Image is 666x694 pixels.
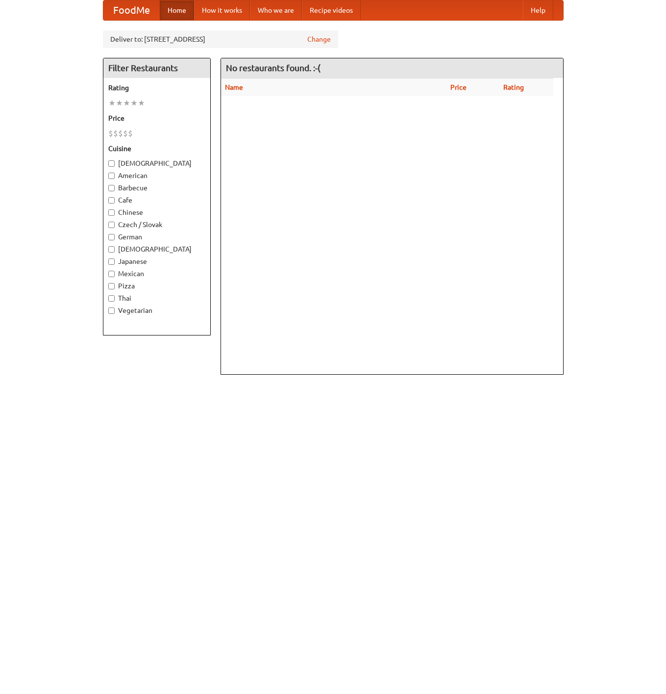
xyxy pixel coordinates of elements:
[108,158,205,168] label: [DEMOGRAPHIC_DATA]
[108,183,205,193] label: Barbecue
[108,128,113,139] li: $
[108,308,115,314] input: Vegetarian
[108,98,116,108] li: ★
[108,269,205,279] label: Mexican
[103,58,210,78] h4: Filter Restaurants
[108,220,205,230] label: Czech / Slovak
[108,144,205,154] h5: Cuisine
[108,295,115,302] input: Thai
[194,0,250,20] a: How it works
[108,306,205,315] label: Vegetarian
[138,98,145,108] li: ★
[108,207,205,217] label: Chinese
[160,0,194,20] a: Home
[108,83,205,93] h5: Rating
[113,128,118,139] li: $
[108,113,205,123] h5: Price
[103,0,160,20] a: FoodMe
[225,83,243,91] a: Name
[108,173,115,179] input: American
[108,222,115,228] input: Czech / Slovak
[108,281,205,291] label: Pizza
[108,283,115,289] input: Pizza
[503,83,524,91] a: Rating
[108,293,205,303] label: Thai
[123,98,130,108] li: ★
[108,209,115,216] input: Chinese
[108,185,115,191] input: Barbecue
[103,30,338,48] div: Deliver to: [STREET_ADDRESS]
[108,258,115,265] input: Japanese
[108,271,115,277] input: Mexican
[226,63,321,73] ng-pluralize: No restaurants found. :-(
[118,128,123,139] li: $
[450,83,467,91] a: Price
[302,0,361,20] a: Recipe videos
[123,128,128,139] li: $
[108,171,205,180] label: American
[108,197,115,204] input: Cafe
[108,257,205,266] label: Japanese
[108,246,115,253] input: [DEMOGRAPHIC_DATA]
[307,34,331,44] a: Change
[108,232,205,242] label: German
[130,98,138,108] li: ★
[128,128,133,139] li: $
[523,0,553,20] a: Help
[250,0,302,20] a: Who we are
[108,244,205,254] label: [DEMOGRAPHIC_DATA]
[108,160,115,167] input: [DEMOGRAPHIC_DATA]
[108,234,115,240] input: German
[108,195,205,205] label: Cafe
[116,98,123,108] li: ★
